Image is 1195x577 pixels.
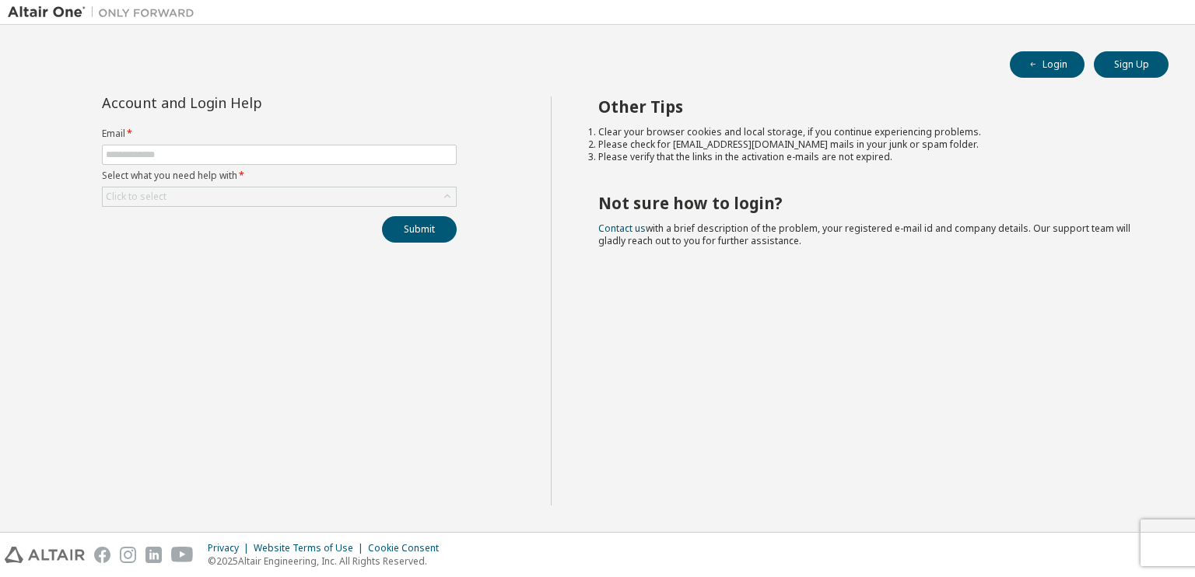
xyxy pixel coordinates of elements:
li: Please verify that the links in the activation e-mails are not expired. [598,151,1141,163]
div: Account and Login Help [102,96,386,109]
h2: Other Tips [598,96,1141,117]
button: Sign Up [1094,51,1169,78]
label: Select what you need help with [102,170,457,182]
img: altair_logo.svg [5,547,85,563]
img: instagram.svg [120,547,136,563]
li: Clear your browser cookies and local storage, if you continue experiencing problems. [598,126,1141,138]
img: Altair One [8,5,202,20]
div: Click to select [103,187,456,206]
div: Cookie Consent [368,542,448,554]
div: Website Terms of Use [254,542,368,554]
div: Privacy [208,542,254,554]
img: linkedin.svg [145,547,162,563]
li: Please check for [EMAIL_ADDRESS][DOMAIN_NAME] mails in your junk or spam folder. [598,138,1141,151]
img: facebook.svg [94,547,110,563]
label: Email [102,128,457,140]
p: © 2025 Altair Engineering, Inc. All Rights Reserved. [208,554,448,568]
button: Login [1010,51,1085,78]
a: Contact us [598,222,646,235]
span: with a brief description of the problem, your registered e-mail id and company details. Our suppo... [598,222,1130,247]
div: Click to select [106,191,166,203]
img: youtube.svg [171,547,194,563]
button: Submit [382,216,457,243]
h2: Not sure how to login? [598,193,1141,213]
